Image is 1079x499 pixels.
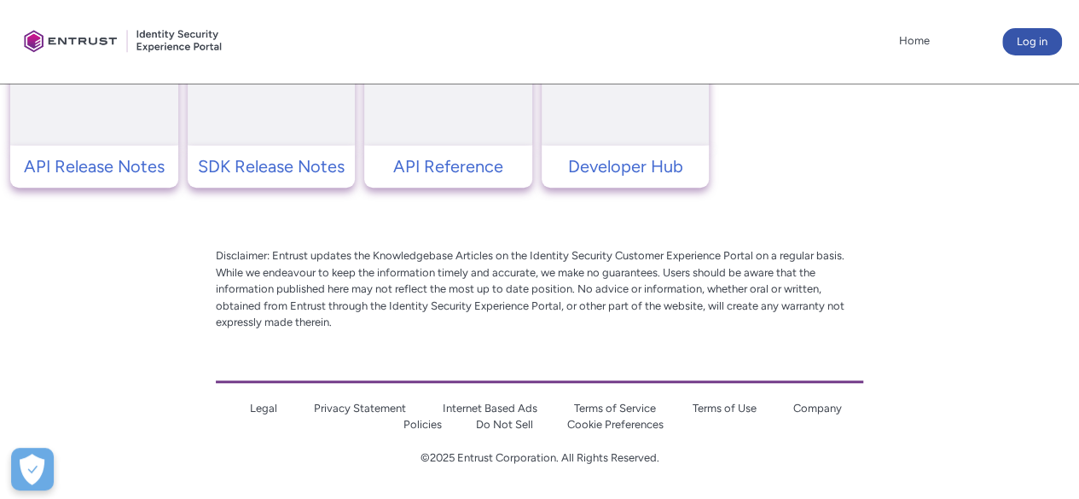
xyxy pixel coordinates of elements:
[11,448,54,490] div: Cookie Preferences
[693,402,757,415] a: Terms of Use
[373,154,524,179] p: API Reference
[476,418,533,431] a: Do Not Sell
[574,402,656,415] a: Terms of Service
[895,28,934,54] a: Home
[196,154,347,179] p: SDK Release Notes
[567,418,664,431] a: Cookie Preferences
[1002,28,1062,55] button: Log in
[364,154,532,179] a: API Reference
[314,402,406,415] a: Privacy Statement
[216,247,863,331] p: Disclaimer: Entrust updates the Knowledgebase Articles on the Identity Security Customer Experien...
[250,402,277,415] a: Legal
[10,154,178,179] a: API Release Notes
[11,448,54,490] button: Open Preferences
[19,154,170,179] p: API Release Notes
[542,154,710,179] a: Developer Hub
[188,154,356,179] a: SDK Release Notes
[216,450,863,467] p: ©2025 Entrust Corporation. All Rights Reserved.
[550,154,701,179] p: Developer Hub
[443,402,537,415] a: Internet Based Ads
